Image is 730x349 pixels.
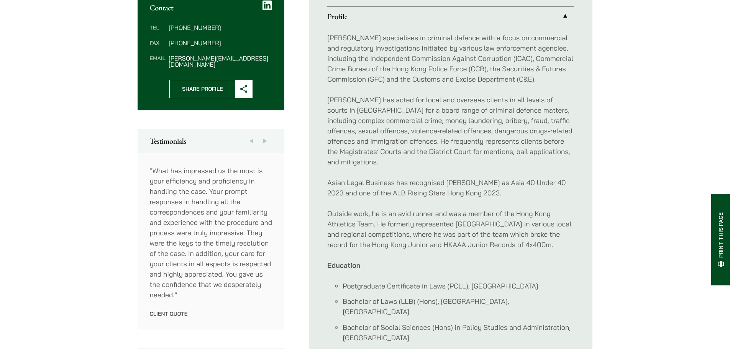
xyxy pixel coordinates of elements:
li: Bachelor of Social Sciences (Hons) in Policy Studies and Administration, [GEOGRAPHIC_DATA] [343,322,574,343]
li: Bachelor of Laws (LLB) (Hons), [GEOGRAPHIC_DATA], [GEOGRAPHIC_DATA] [343,296,574,317]
p: Asian Legal Business has recognised [PERSON_NAME] as Asia 40 Under 40 2023 and one of the ALB Ris... [327,177,574,198]
p: [PERSON_NAME] specialises in criminal defence with a focus on commercial and regulatory investiga... [327,33,574,84]
p: Client Quote [150,310,272,317]
button: Previous [244,129,258,153]
div: Profile [327,26,574,349]
p: “What has impressed us the most is your efficiency and proficiency in handling the case. Your pro... [150,165,272,300]
dd: [PERSON_NAME][EMAIL_ADDRESS][DOMAIN_NAME] [169,55,272,67]
p: Outside work, he is an avid runner and was a member of the Hong Kong Athletics Team. He formerly ... [327,208,574,250]
dd: [PHONE_NUMBER] [169,25,272,31]
a: Profile [327,7,574,26]
h2: Contact [150,3,272,12]
dt: Fax [150,40,166,55]
dt: Email [150,55,166,67]
span: Share Profile [170,80,235,98]
button: Next [258,129,272,153]
strong: Education [327,261,360,270]
dd: [PHONE_NUMBER] [169,40,272,46]
dt: Tel [150,25,166,40]
h2: Testimonials [150,136,272,146]
p: [PERSON_NAME] has acted for local and overseas clients in all levels of courts in [GEOGRAPHIC_DAT... [327,95,574,167]
button: Share Profile [169,80,253,98]
li: Postgraduate Certificate in Laws (PCLL), [GEOGRAPHIC_DATA] [343,281,574,291]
